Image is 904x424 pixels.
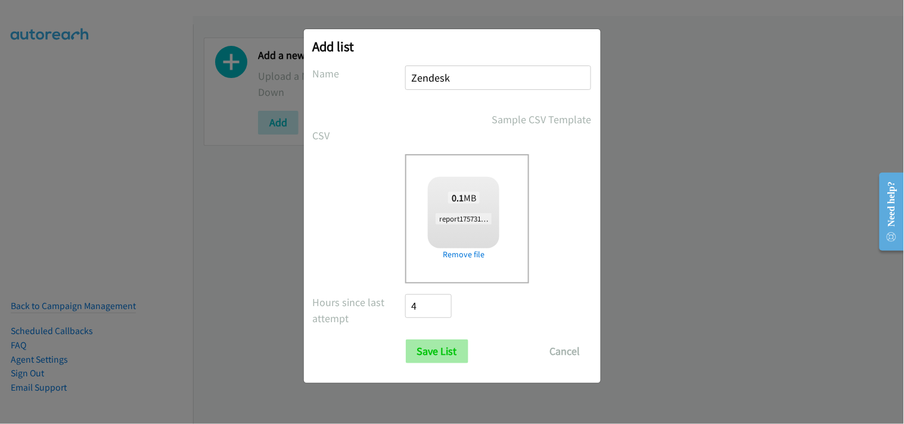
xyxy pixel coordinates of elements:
[406,339,468,363] input: Save List
[870,164,904,259] iframe: Resource Center
[436,213,521,225] span: report1757310465046.csv
[313,294,406,326] label: Hours since last attempt
[539,339,592,363] button: Cancel
[313,38,592,55] h2: Add list
[428,248,499,261] a: Remove file
[448,192,480,204] span: MB
[313,127,406,144] label: CSV
[492,111,592,127] a: Sample CSV Template
[452,192,464,204] strong: 0.1
[313,66,406,82] label: Name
